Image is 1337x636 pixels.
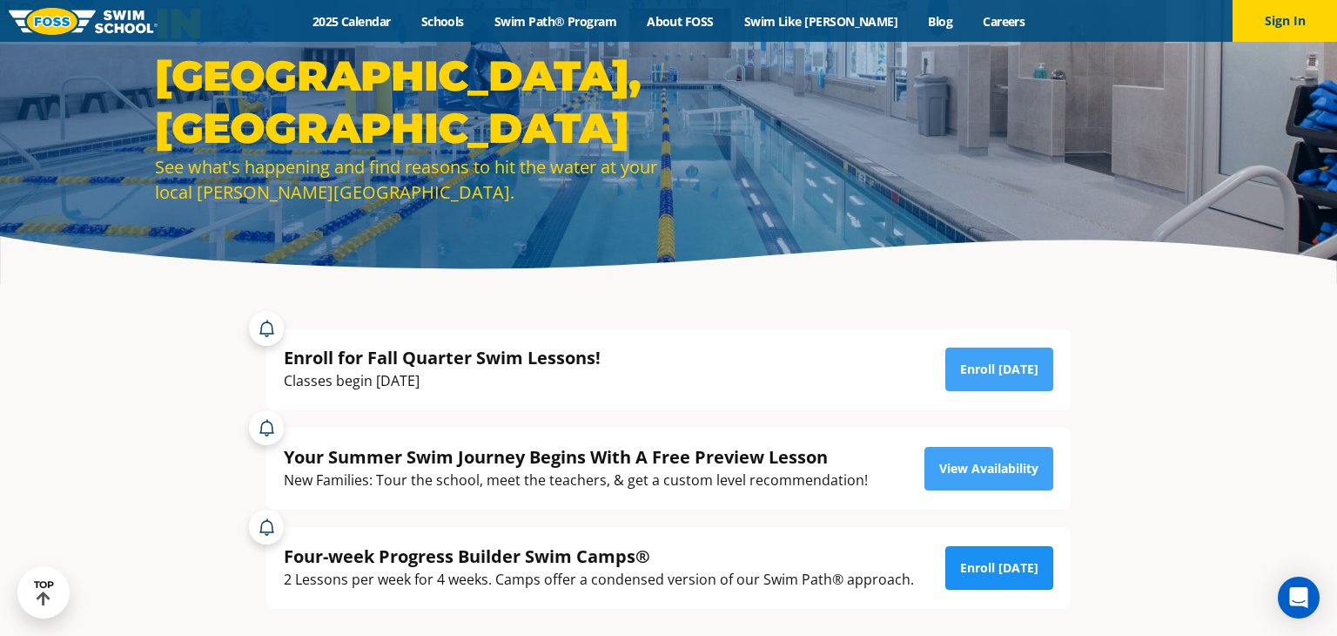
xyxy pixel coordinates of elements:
a: Swim Like [PERSON_NAME] [729,13,913,30]
a: Enroll [DATE] [945,546,1053,590]
a: About FOSS [632,13,729,30]
img: FOSS Swim School Logo [9,8,158,35]
a: Swim Path® Program [479,13,631,30]
a: Schools [406,13,479,30]
a: View Availability [924,447,1053,491]
div: 2 Lessons per week for 4 weeks. Camps offer a condensed version of our Swim Path® approach. [284,568,914,592]
a: Blog [913,13,968,30]
a: Careers [968,13,1040,30]
div: Four-week Progress Builder Swim Camps® [284,545,914,568]
div: New Families: Tour the school, meet the teachers, & get a custom level recommendation! [284,469,868,492]
div: Classes begin [DATE] [284,369,601,393]
div: See what's happening and find reasons to hit the water at your local [PERSON_NAME][GEOGRAPHIC_DATA]. [155,154,660,205]
a: 2025 Calendar [297,13,406,30]
div: Your Summer Swim Journey Begins With A Free Preview Lesson [284,445,868,469]
div: Enroll for Fall Quarter Swim Lessons! [284,346,601,369]
div: Open Intercom Messenger [1278,577,1320,619]
a: Enroll [DATE] [945,348,1053,391]
div: TOP [34,579,54,606]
